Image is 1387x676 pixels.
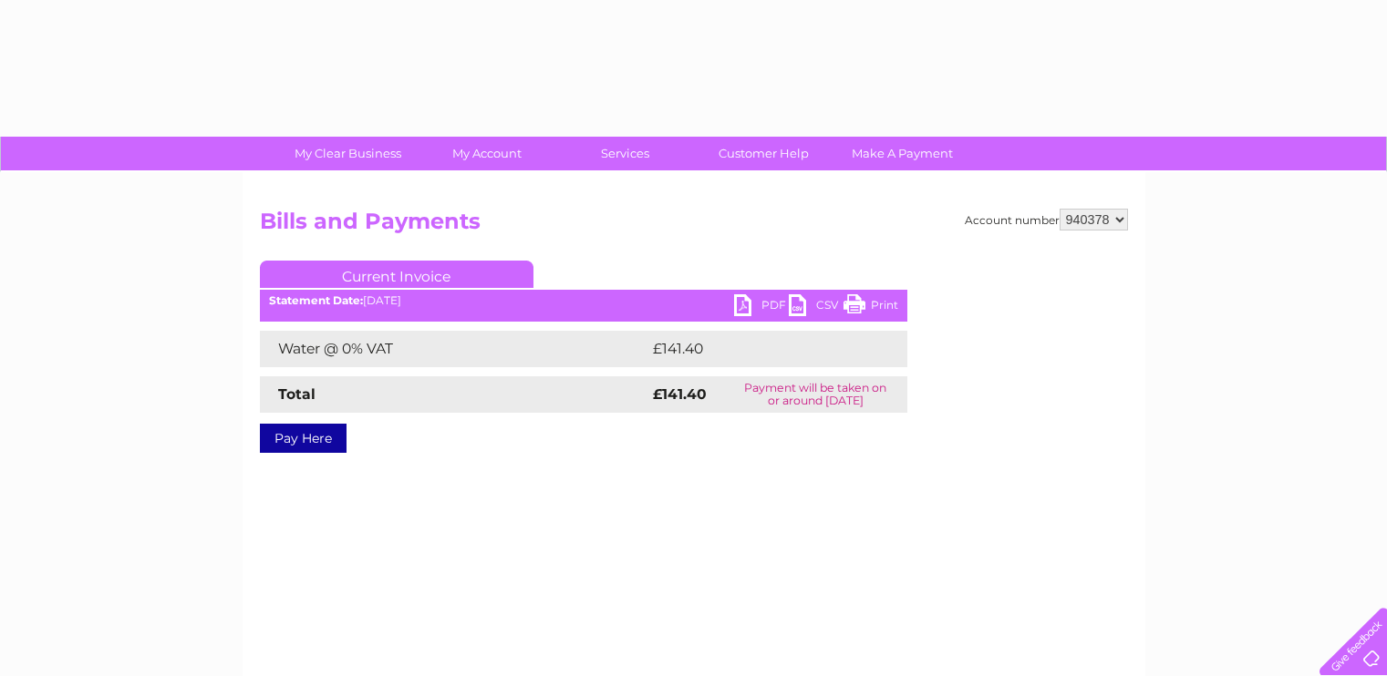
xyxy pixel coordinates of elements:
td: Payment will be taken on or around [DATE] [724,376,907,413]
a: Current Invoice [260,261,533,288]
b: Statement Date: [269,293,363,307]
a: My Clear Business [273,137,423,170]
a: Customer Help [688,137,839,170]
a: Make A Payment [827,137,978,170]
strong: £141.40 [653,385,707,403]
a: My Account [411,137,562,170]
div: [DATE] [260,294,907,307]
a: Services [550,137,700,170]
td: £141.40 [648,331,873,367]
td: Water @ 0% VAT [260,331,648,367]
div: Account number [965,209,1128,230]
strong: Total [278,385,316,403]
a: CSV [789,294,844,321]
h2: Bills and Payments [260,209,1128,243]
a: PDF [734,294,789,321]
a: Pay Here [260,424,347,453]
a: Print [844,294,898,321]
